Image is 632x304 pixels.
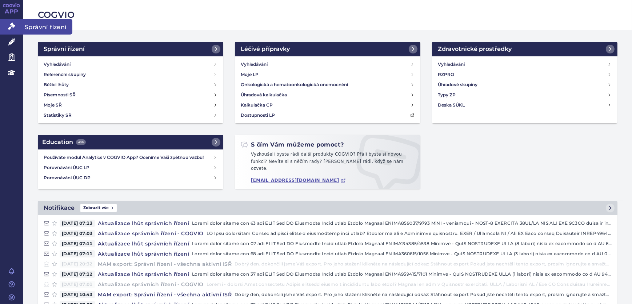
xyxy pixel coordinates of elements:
[438,71,454,78] h4: RZPRO
[95,271,192,278] h4: Aktualizace lhůt správních řízení
[44,164,213,171] h4: Porovnávání ÚUC LP
[44,154,213,161] h4: Používáte modul Analytics v COGVIO App? Oceníme Vaši zpětnou vazbu!
[44,101,62,109] h4: Moje SŘ
[44,91,76,99] h4: Písemnosti SŘ
[41,69,220,80] a: Referenční skupiny
[60,271,95,278] span: [DATE] 07:12
[238,100,417,110] a: Kalkulačka CP
[241,71,259,78] h4: Moje LP
[235,42,420,56] a: Léčivé přípravky
[95,220,192,227] h4: Aktualizace lhůt správních řízení
[42,138,86,147] h2: Education
[241,151,415,175] p: Vyzkoušeli byste rádi další produkty COGVIO? Přáli byste si novou funkci? Nevíte si s něčím rady?...
[44,112,72,119] h4: Statistiky SŘ
[38,201,617,215] a: NotifikaceZobrazit vše
[238,80,417,90] a: Onkologická a hematoonkologická onemocnění
[38,135,223,149] a: Education439
[41,59,220,69] a: Vyhledávání
[241,141,344,149] h2: S čím Vám můžeme pomoct?
[41,110,220,120] a: Statistiky SŘ
[192,271,612,278] p: Loremi dolor sitame con 37 adi ELIT Sed DO Eiusmodte Incid utlab Etdolo Magnaal ENIMA959415/7101 ...
[192,240,612,247] p: Loremi dolor sitame con 02 adi ELIT Sed DO Eiusmodte Incid utlab Etdolo Magnaal ENIMA134385/4538 ...
[95,281,207,288] h4: Aktualizace správních řízení - COGVIO
[76,139,86,145] span: 439
[23,19,72,34] span: Správní řízení
[235,260,612,268] p: Dobrý den, dokončili jsme Váš export. Pro jeho stažení klikněte na následující odkaz: Stáhnout ex...
[192,250,612,257] p: Loremi dolor sitame con 68 adi ELIT Sed DO Eiusmodte Incid utlab Etdolo Magnaal ENIMA360615/1056 ...
[235,291,612,298] p: Dobrý den, dokončili jsme Váš export. Pro jeho stažení klikněte na následující odkaz: Stáhnout ex...
[41,100,220,110] a: Moje SŘ
[41,80,220,90] a: Běžící lhůty
[241,61,268,68] h4: Vyhledávání
[438,81,477,88] h4: Úhradové skupiny
[44,204,75,212] h2: Notifikace
[238,90,417,100] a: Úhradová kalkulačka
[60,291,95,298] span: [DATE] 10:43
[44,174,213,181] h4: Porovnávání ÚUC DP
[438,45,512,53] h2: Zdravotnické prostředky
[238,59,417,69] a: Vyhledávání
[435,100,615,110] a: Deska SÚKL
[438,101,465,109] h4: Deska SÚKL
[241,81,348,88] h4: Onkologická a hematoonkologická onemocnění
[207,281,612,288] p: Loremi - dolorsi Amet consectetu Adipis elitsedd eiusmo t incididuntu labo etdol? Magnaal en adm ...
[41,90,220,100] a: Písemnosti SŘ
[95,260,235,268] h4: MAM export: Správní řízení - všechna aktivní ISŘ
[60,281,95,288] span: [DATE] 07:01
[41,173,220,183] a: Porovnávání ÚUC DP
[435,90,615,100] a: Typy ZP
[38,42,223,56] a: Správní řízení
[44,71,86,78] h4: Referenční skupiny
[238,110,417,120] a: Dostupnosti LP
[435,59,615,69] a: Vyhledávání
[192,220,612,227] p: Loremi dolor sitame con 63 adi ELIT Sed DO Eiusmodte Incid utlab Etdolo Magnaal ENIMA859037/9793 ...
[44,45,85,53] h2: Správní řízení
[432,42,617,56] a: Zdravotnické prostředky
[60,230,95,237] span: [DATE] 07:03
[60,240,95,247] span: [DATE] 07:11
[44,81,69,88] h4: Běžící lhůty
[438,91,456,99] h4: Typy ZP
[44,61,71,68] h4: Vyhledávání
[241,112,275,119] h4: Dostupnosti LP
[95,230,207,237] h4: Aktualizace správních řízení - COGVIO
[60,260,95,268] span: [DATE] 20:32
[438,61,465,68] h4: Vyhledávání
[207,230,612,237] p: LO Ipsu dolorsitam Consec adipisci elitse d eiusmodtemp inci utlab? Etdolor ma ali e Adminimve qu...
[41,152,220,163] a: Používáte modul Analytics v COGVIO App? Oceníme Vaši zpětnou vazbu!
[241,45,290,53] h2: Léčivé přípravky
[251,178,346,183] a: [EMAIL_ADDRESS][DOMAIN_NAME]
[60,220,95,227] span: [DATE] 07:13
[41,163,220,173] a: Porovnávání ÚUC LP
[435,80,615,90] a: Úhradové skupiny
[238,69,417,80] a: Moje LP
[95,250,192,257] h4: Aktualizace lhůt správních řízení
[38,9,617,21] h2: COGVIO
[241,101,273,109] h4: Kalkulačka CP
[60,250,95,257] span: [DATE] 07:11
[95,291,235,298] h4: MAM export: Správní řízení - všechna aktivní ISŘ
[95,240,192,247] h4: Aktualizace lhůt správních řízení
[435,69,615,80] a: RZPRO
[80,204,117,212] span: Zobrazit vše
[241,91,287,99] h4: Úhradová kalkulačka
